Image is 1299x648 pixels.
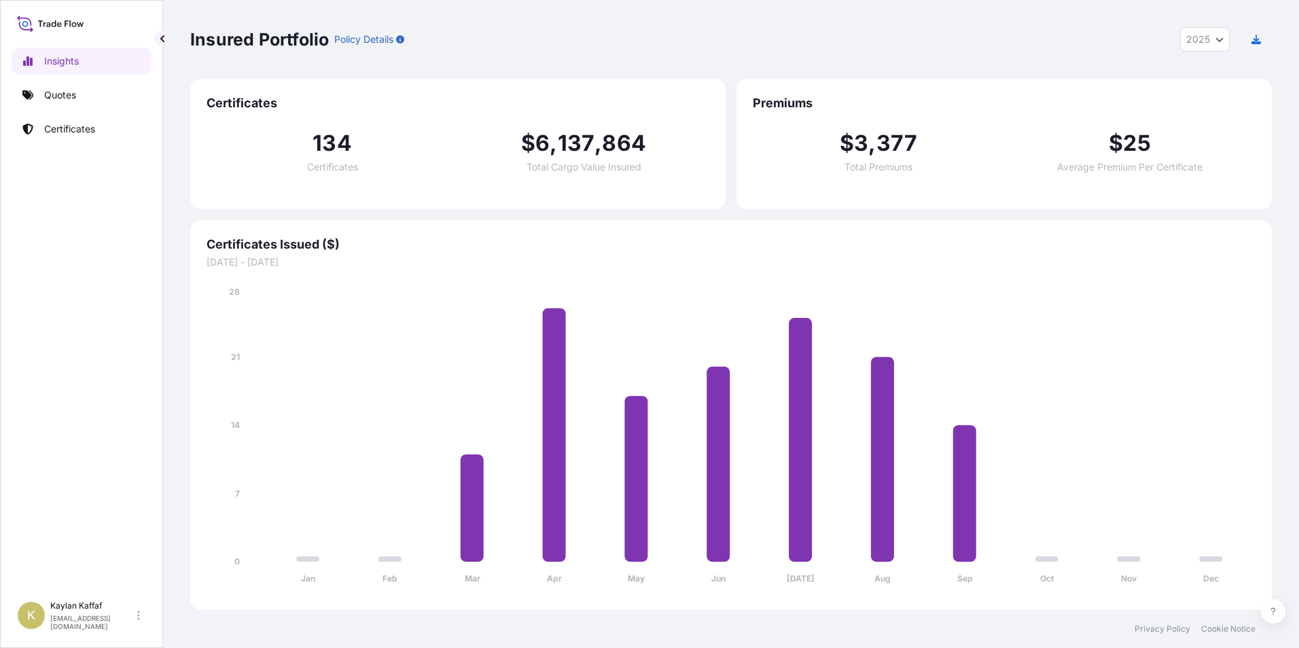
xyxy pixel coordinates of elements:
[753,95,1256,111] span: Premiums
[602,132,646,154] span: 864
[44,54,79,68] p: Insights
[535,132,550,154] span: 6
[229,287,240,297] tspan: 28
[12,48,152,75] a: Insights
[313,132,352,154] span: 134
[12,115,152,143] a: Certificates
[50,614,135,630] p: [EMAIL_ADDRESS][DOMAIN_NAME]
[44,122,95,136] p: Certificates
[334,33,393,46] p: Policy Details
[44,88,76,102] p: Quotes
[876,132,918,154] span: 377
[231,420,240,430] tspan: 14
[207,255,1256,269] span: [DATE] - [DATE]
[1123,132,1150,154] span: 25
[787,573,815,583] tspan: [DATE]
[854,132,868,154] span: 3
[547,573,562,583] tspan: Apr
[1121,573,1137,583] tspan: Nov
[1057,162,1203,172] span: Average Premium Per Certificate
[12,82,152,109] a: Quotes
[844,162,912,172] span: Total Premiums
[382,573,397,583] tspan: Feb
[1109,132,1123,154] span: $
[558,132,595,154] span: 137
[1135,624,1190,634] a: Privacy Policy
[1040,573,1054,583] tspan: Oct
[231,352,240,362] tspan: 21
[307,162,358,172] span: Certificates
[628,573,645,583] tspan: May
[235,488,240,499] tspan: 7
[594,132,602,154] span: ,
[301,573,315,583] tspan: Jan
[550,132,557,154] span: ,
[1201,624,1256,634] a: Cookie Notice
[874,573,891,583] tspan: Aug
[840,132,854,154] span: $
[1186,33,1210,46] span: 2025
[27,609,35,622] span: K
[50,600,135,611] p: Kaylan Kaffaf
[868,132,876,154] span: ,
[1180,27,1230,52] button: Year Selector
[521,132,535,154] span: $
[190,29,329,50] p: Insured Portfolio
[527,162,641,172] span: Total Cargo Value Insured
[711,573,726,583] tspan: Jun
[465,573,480,583] tspan: Mar
[207,236,1256,253] span: Certificates Issued ($)
[957,573,973,583] tspan: Sep
[1203,573,1219,583] tspan: Dec
[234,556,240,566] tspan: 0
[207,95,709,111] span: Certificates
